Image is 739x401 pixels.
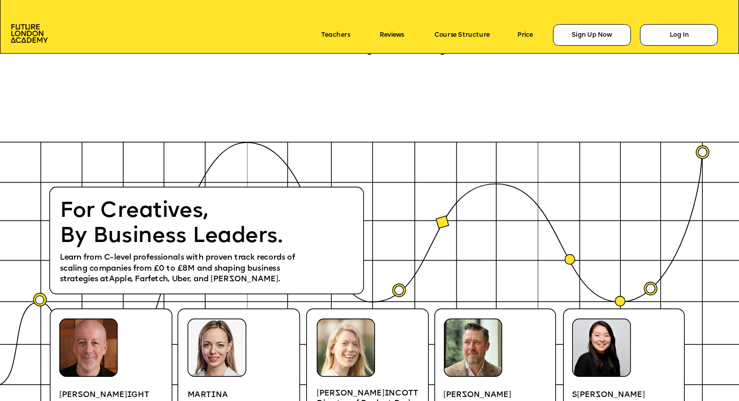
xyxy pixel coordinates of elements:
a: Reviews [380,31,404,38]
span: I [385,390,389,398]
img: image-aac980e9-41de-4c2d-a048-f29dd30a0068.png [11,24,48,43]
span: [PERSON_NAME] [577,391,645,399]
span: Apple, Farfetch, Uber, and [PERSON_NAME]. [109,276,280,284]
span: I [212,391,216,399]
span: MART [188,391,211,399]
span: Plus, connect with the community of Design Leaders and Creative Directors facing the same challenges [257,34,467,55]
p: By Business Leaders. [60,224,301,249]
span: I [127,391,131,399]
span: S [572,391,577,399]
span: [PERSON_NAME] [443,391,511,399]
p: For Creatives, [60,199,301,224]
span: GHT [131,391,149,399]
span: [PERSON_NAME] [317,390,385,398]
a: Course Structure [434,31,490,38]
p: Learn from C-level professionals with proven track records of scaling companies from £0 to £8M an... [60,253,310,285]
a: Price [517,31,533,38]
span: [PERSON_NAME] [59,391,127,399]
a: Teachers [321,31,350,38]
span: NCOTT [389,390,419,398]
